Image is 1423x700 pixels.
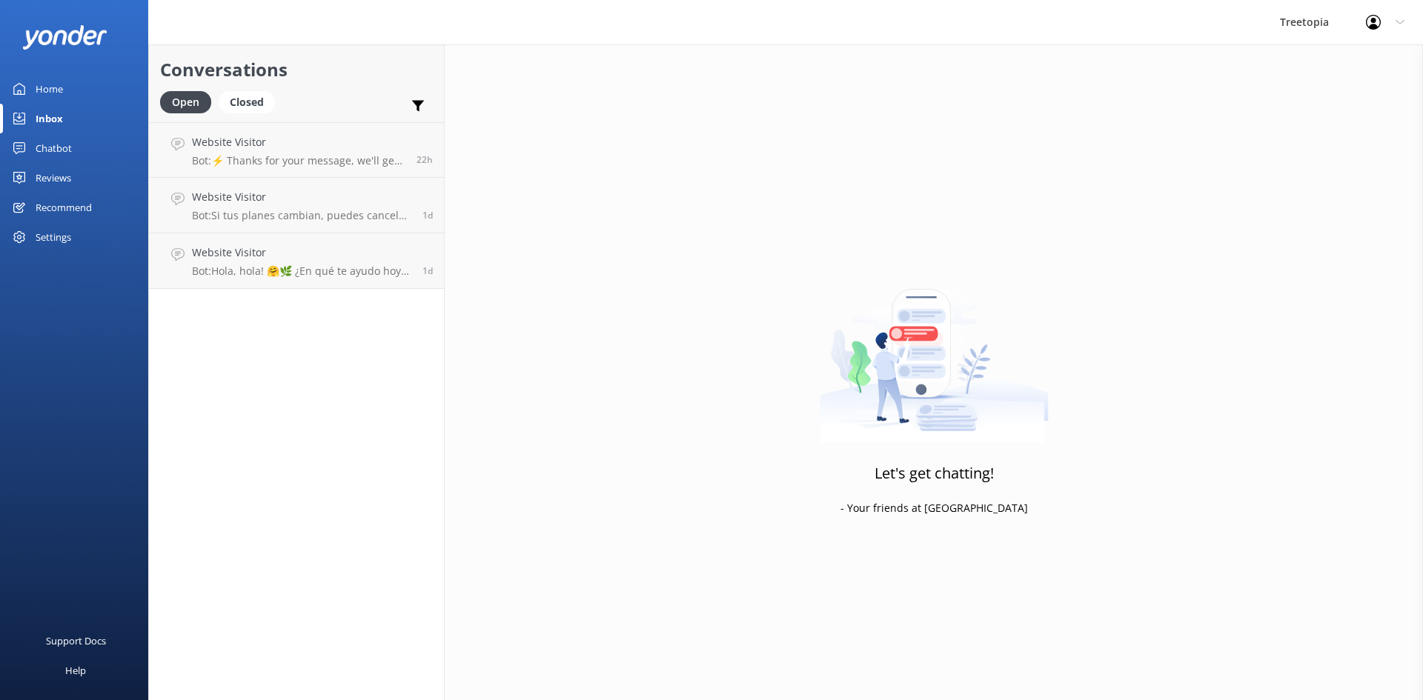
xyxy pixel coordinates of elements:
[192,189,411,205] h4: Website Visitor
[149,233,444,289] a: Website VisitorBot:Hola, hola! 🤗🌿 ¿En qué te ayudo hoy? ¡Estoy lista para la aventura! 🚀.1d
[192,264,411,278] p: Bot: Hola, hola! 🤗🌿 ¿En qué te ayudo hoy? ¡Estoy lista para la aventura! 🚀.
[36,104,63,133] div: Inbox
[192,244,411,261] h4: Website Visitor
[160,56,433,84] h2: Conversations
[417,153,433,166] span: Sep 21 2025 07:15pm (UTC -06:00) America/Mexico_City
[36,222,71,252] div: Settings
[160,91,211,113] div: Open
[36,193,92,222] div: Recommend
[46,626,106,656] div: Support Docs
[65,656,86,685] div: Help
[422,209,433,221] span: Sep 21 2025 12:37pm (UTC -06:00) America/Mexico_City
[875,461,994,485] h3: Let's get chatting!
[219,93,282,110] a: Closed
[149,122,444,178] a: Website VisitorBot:⚡ Thanks for your message, we'll get back to you as soon as we can. You're als...
[820,258,1049,443] img: artwork of a man stealing a conversation from at giant smartphone
[149,178,444,233] a: Website VisitorBot:Si tus planes cambian, puedes cancelar tu reserva hasta 48 horas antes de tu t...
[840,500,1028,516] p: - Your friends at [GEOGRAPHIC_DATA]
[22,25,107,50] img: yonder-white-logo.png
[219,91,275,113] div: Closed
[192,154,405,167] p: Bot: ⚡ Thanks for your message, we'll get back to you as soon as we can. You're also welcome to k...
[160,93,219,110] a: Open
[36,74,63,104] div: Home
[36,163,71,193] div: Reviews
[36,133,72,163] div: Chatbot
[192,134,405,150] h4: Website Visitor
[422,264,433,277] span: Sep 21 2025 09:35am (UTC -06:00) America/Mexico_City
[192,209,411,222] p: Bot: Si tus planes cambian, puedes cancelar tu reserva hasta 48 horas antes de tu tour programado...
